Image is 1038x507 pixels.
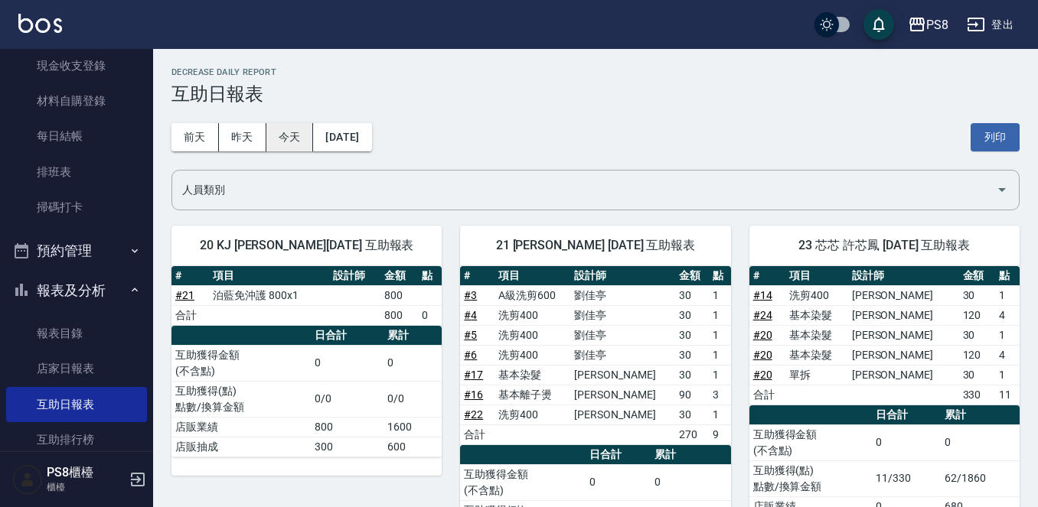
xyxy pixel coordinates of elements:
[570,325,675,345] td: 劉佳亭
[6,154,147,190] a: 排班表
[171,326,442,457] table: a dense table
[785,345,848,365] td: 基本染髮
[785,325,848,345] td: 基本染髮
[848,325,959,345] td: [PERSON_NAME]
[709,385,730,405] td: 3
[941,405,1020,425] th: 累計
[384,417,442,437] td: 1600
[749,266,1020,405] table: a dense table
[675,385,710,405] td: 90
[749,424,873,460] td: 互助獲得金額 (不含點)
[460,266,495,286] th: #
[749,266,785,286] th: #
[495,266,570,286] th: 項目
[902,9,955,41] button: PS8
[6,231,147,271] button: 預約管理
[171,266,209,286] th: #
[12,464,43,495] img: Person
[709,424,730,444] td: 9
[651,464,731,500] td: 0
[675,285,710,305] td: 30
[995,325,1020,345] td: 1
[785,285,848,305] td: 洗剪400
[495,405,570,424] td: 洗剪400
[6,119,147,154] a: 每日結帳
[675,325,710,345] td: 30
[570,285,675,305] td: 劉佳亭
[464,329,477,341] a: #5
[848,305,959,325] td: [PERSON_NAME]
[971,123,1020,151] button: 列印
[753,349,772,361] a: #20
[872,460,941,496] td: 11/330
[785,305,848,325] td: 基本染髮
[464,349,477,361] a: #6
[753,329,772,341] a: #20
[384,437,442,457] td: 600
[959,325,995,345] td: 30
[313,123,371,151] button: [DATE]
[380,266,418,286] th: 金額
[311,345,384,381] td: 0
[171,345,311,381] td: 互助獲得金額 (不含點)
[995,285,1020,305] td: 1
[47,480,125,494] p: 櫃檯
[570,405,675,424] td: [PERSON_NAME]
[6,190,147,225] a: 掃碼打卡
[872,405,941,425] th: 日合計
[171,123,219,151] button: 前天
[464,388,483,401] a: #16
[753,369,772,381] a: #20
[675,365,710,385] td: 30
[651,445,731,465] th: 累計
[219,123,266,151] button: 昨天
[749,385,785,405] td: 合計
[171,83,1020,105] h3: 互助日報表
[311,437,384,457] td: 300
[171,305,209,325] td: 合計
[495,285,570,305] td: A級洗剪600
[995,385,1020,405] td: 11
[709,285,730,305] td: 1
[709,345,730,365] td: 1
[6,387,147,422] a: 互助日報表
[384,326,442,346] th: 累計
[171,266,442,326] table: a dense table
[6,271,147,310] button: 報表及分析
[785,365,848,385] td: 單拆
[460,424,495,444] td: 合計
[872,424,941,460] td: 0
[464,289,477,301] a: #3
[175,289,194,301] a: #21
[675,424,710,444] td: 270
[495,385,570,405] td: 基本離子燙
[709,305,730,325] td: 1
[495,325,570,345] td: 洗剪400
[675,305,710,325] td: 30
[464,369,483,381] a: #17
[848,285,959,305] td: [PERSON_NAME]
[6,83,147,119] a: 材料自購登錄
[384,345,442,381] td: 0
[47,465,125,480] h5: PS8櫃檯
[209,266,329,286] th: 項目
[995,345,1020,365] td: 4
[785,266,848,286] th: 項目
[926,15,948,34] div: PS8
[995,305,1020,325] td: 4
[709,365,730,385] td: 1
[171,417,311,437] td: 店販業績
[586,464,651,500] td: 0
[464,309,477,321] a: #4
[959,266,995,286] th: 金額
[961,11,1020,39] button: 登出
[464,408,483,421] a: #22
[6,48,147,83] a: 現金收支登錄
[941,424,1020,460] td: 0
[6,316,147,351] a: 報表目錄
[384,381,442,417] td: 0/0
[495,365,570,385] td: 基本染髮
[709,325,730,345] td: 1
[418,305,442,325] td: 0
[848,266,959,286] th: 設計師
